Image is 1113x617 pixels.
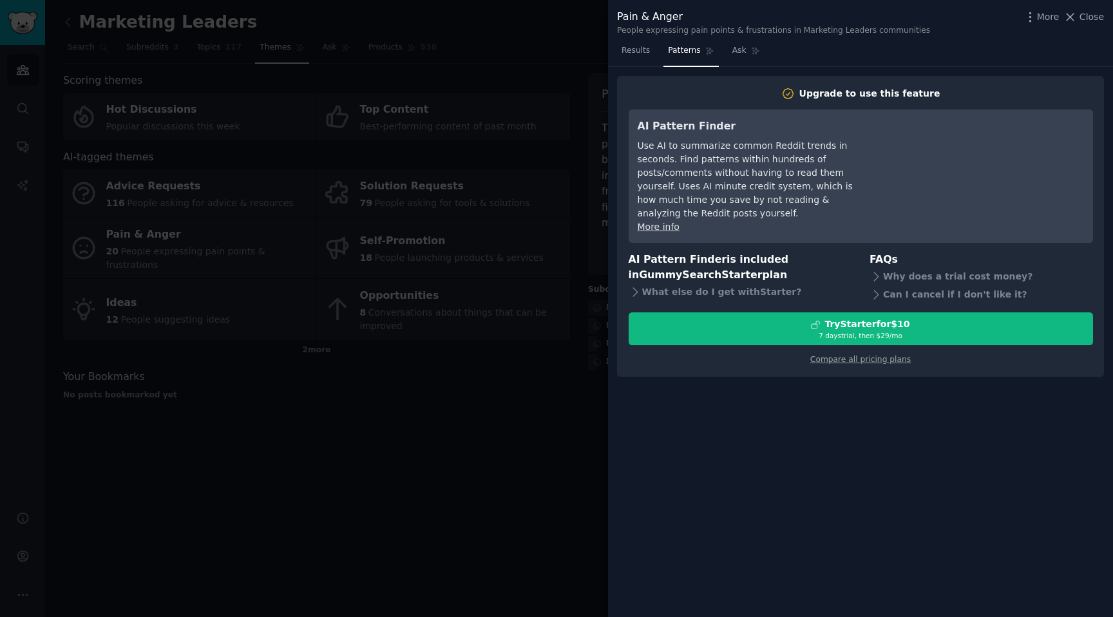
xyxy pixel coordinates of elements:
[870,285,1093,303] div: Can I cancel if I don't like it?
[732,45,747,57] span: Ask
[639,269,762,281] span: GummySearch Starter
[638,222,680,232] a: More info
[617,41,654,67] a: Results
[810,355,911,364] a: Compare all pricing plans
[1037,10,1060,24] span: More
[663,41,718,67] a: Patterns
[638,119,873,135] h3: AI Pattern Finder
[799,87,940,100] div: Upgrade to use this feature
[617,25,930,37] div: People expressing pain points & frustrations in Marketing Leaders communities
[891,119,1084,215] iframe: YouTube video player
[728,41,765,67] a: Ask
[870,252,1093,268] h3: FAQs
[1063,10,1104,24] button: Close
[629,331,1092,340] div: 7 days trial, then $ 29 /mo
[824,318,909,331] div: Try Starter for $10
[1080,10,1104,24] span: Close
[629,252,852,283] h3: AI Pattern Finder is included in plan
[629,312,1093,345] button: TryStarterfor$107 daystrial, then $29/mo
[617,9,930,25] div: Pain & Anger
[668,45,700,57] span: Patterns
[638,139,873,220] div: Use AI to summarize common Reddit trends in seconds. Find patterns within hundreds of posts/comme...
[1023,10,1060,24] button: More
[629,283,852,301] div: What else do I get with Starter ?
[870,267,1093,285] div: Why does a trial cost money?
[622,45,650,57] span: Results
